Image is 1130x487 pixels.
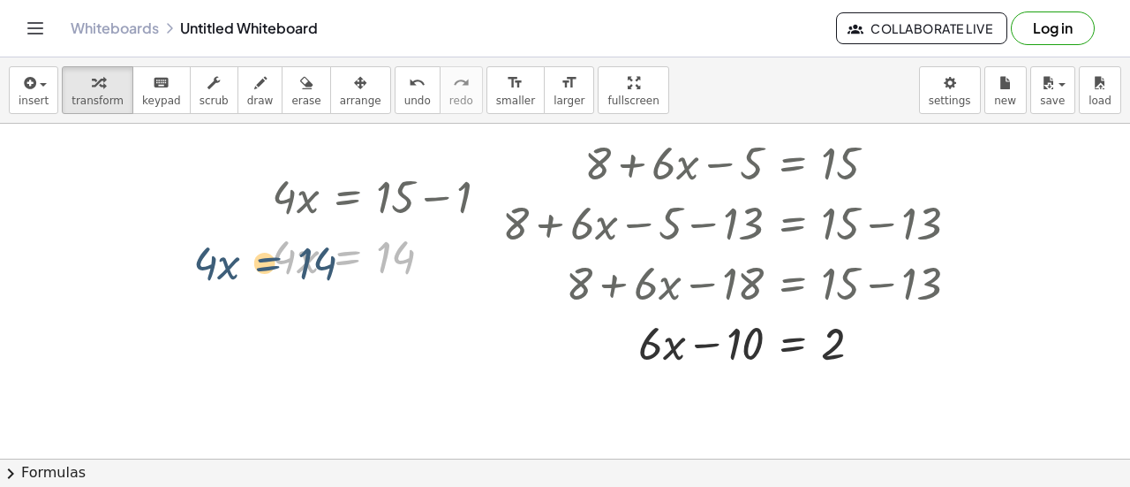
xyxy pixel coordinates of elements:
span: transform [72,95,124,107]
span: redo [449,95,473,107]
span: load [1089,95,1111,107]
span: fullscreen [607,95,659,107]
button: arrange [330,66,391,114]
i: undo [409,72,426,94]
button: new [984,66,1027,114]
span: smaller [496,95,535,107]
button: format_sizesmaller [486,66,545,114]
a: Whiteboards [71,19,159,37]
button: undoundo [395,66,441,114]
i: format_size [507,72,524,94]
span: save [1040,95,1065,107]
button: Log in [1011,11,1095,45]
span: keypad [142,95,181,107]
span: insert [19,95,49,107]
button: load [1079,66,1121,114]
i: redo [453,72,470,94]
span: settings [929,95,971,107]
button: Toggle navigation [21,14,49,42]
span: Collaborate Live [851,20,992,36]
span: new [994,95,1016,107]
button: erase [282,66,330,114]
span: undo [404,95,431,107]
span: larger [554,95,584,107]
span: draw [247,95,274,107]
span: scrub [200,95,229,107]
button: settings [919,66,981,114]
button: scrub [190,66,238,114]
button: draw [237,66,283,114]
button: save [1030,66,1075,114]
i: keyboard [153,72,169,94]
span: erase [291,95,320,107]
button: transform [62,66,133,114]
button: keyboardkeypad [132,66,191,114]
button: Collaborate Live [836,12,1007,44]
span: arrange [340,95,381,107]
button: fullscreen [598,66,668,114]
button: redoredo [440,66,483,114]
button: insert [9,66,58,114]
i: format_size [561,72,577,94]
button: format_sizelarger [544,66,594,114]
